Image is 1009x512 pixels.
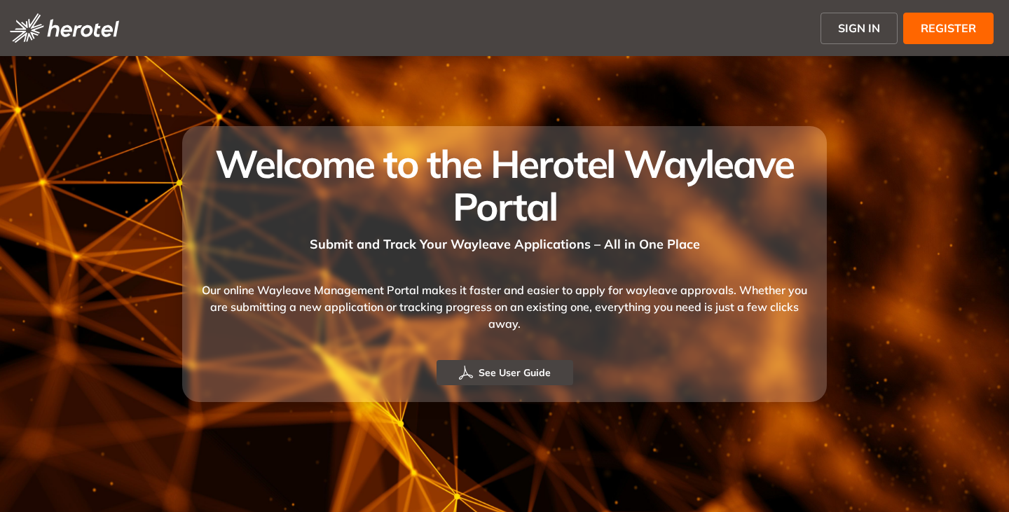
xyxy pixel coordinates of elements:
span: Welcome to the Herotel Wayleave Portal [215,139,793,230]
div: Our online Wayleave Management Portal makes it faster and easier to apply for wayleave approvals.... [199,254,810,360]
div: Submit and Track Your Wayleave Applications – All in One Place [199,228,810,254]
img: logo [10,13,119,43]
span: REGISTER [921,20,976,36]
span: SIGN IN [838,20,880,36]
button: See User Guide [437,360,573,385]
span: See User Guide [479,365,551,380]
button: REGISTER [903,13,994,44]
button: SIGN IN [821,13,898,44]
